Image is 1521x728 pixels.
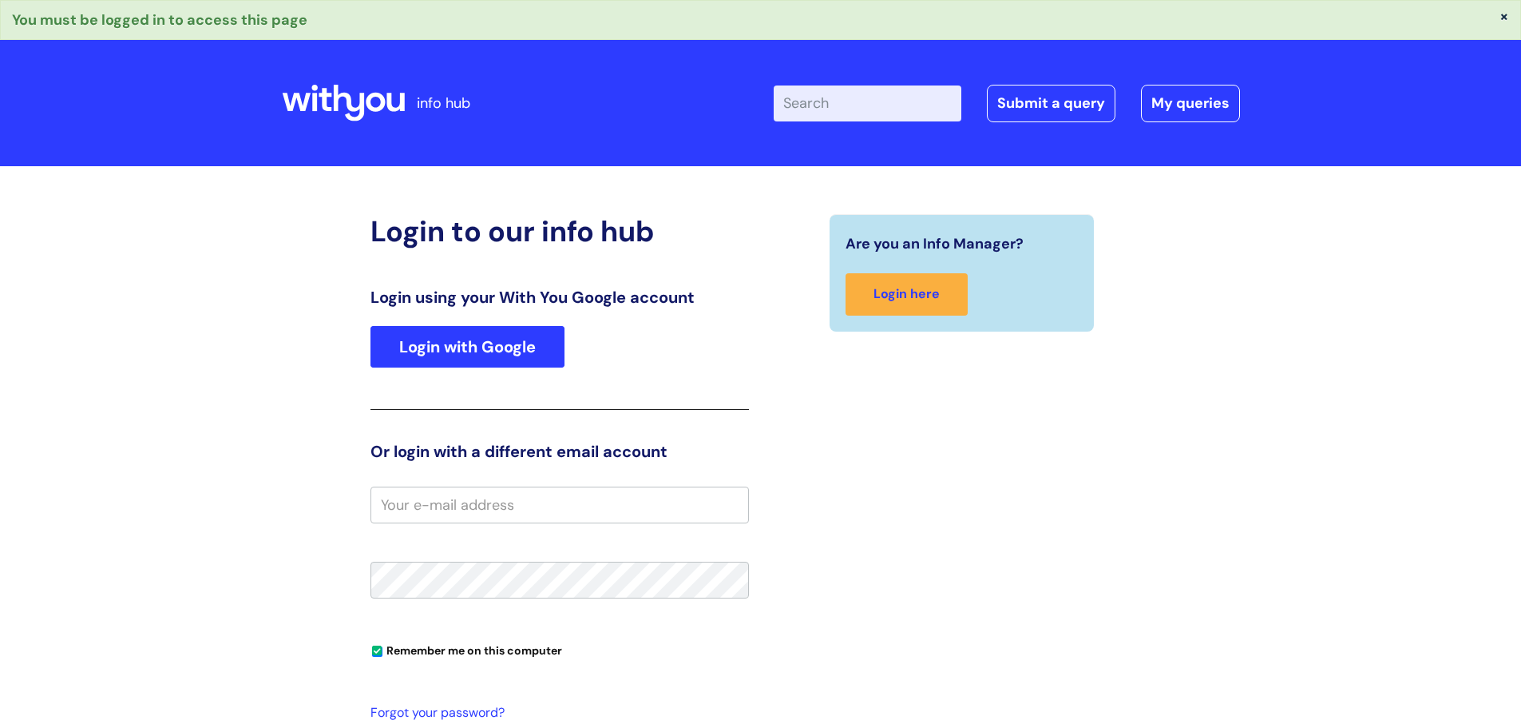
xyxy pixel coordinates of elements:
a: My queries [1141,85,1240,121]
span: Are you an Info Manager? [846,231,1024,257]
input: Search [774,86,961,121]
h3: Login using your With You Google account [370,288,749,307]
a: Forgot your password? [370,702,741,725]
h3: Or login with a different email account [370,442,749,461]
div: You can uncheck this option if you're logging in from a shared device [370,637,749,662]
label: Remember me on this computer [370,640,562,658]
input: Your e-mail address [370,487,749,523]
button: × [1499,9,1509,23]
a: Submit a query [987,85,1115,121]
a: Login with Google [370,326,564,368]
input: Remember me on this computer [372,646,382,657]
h2: Login to our info hub [370,214,749,249]
a: Login here [846,273,968,316]
p: info hub [417,90,470,116]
